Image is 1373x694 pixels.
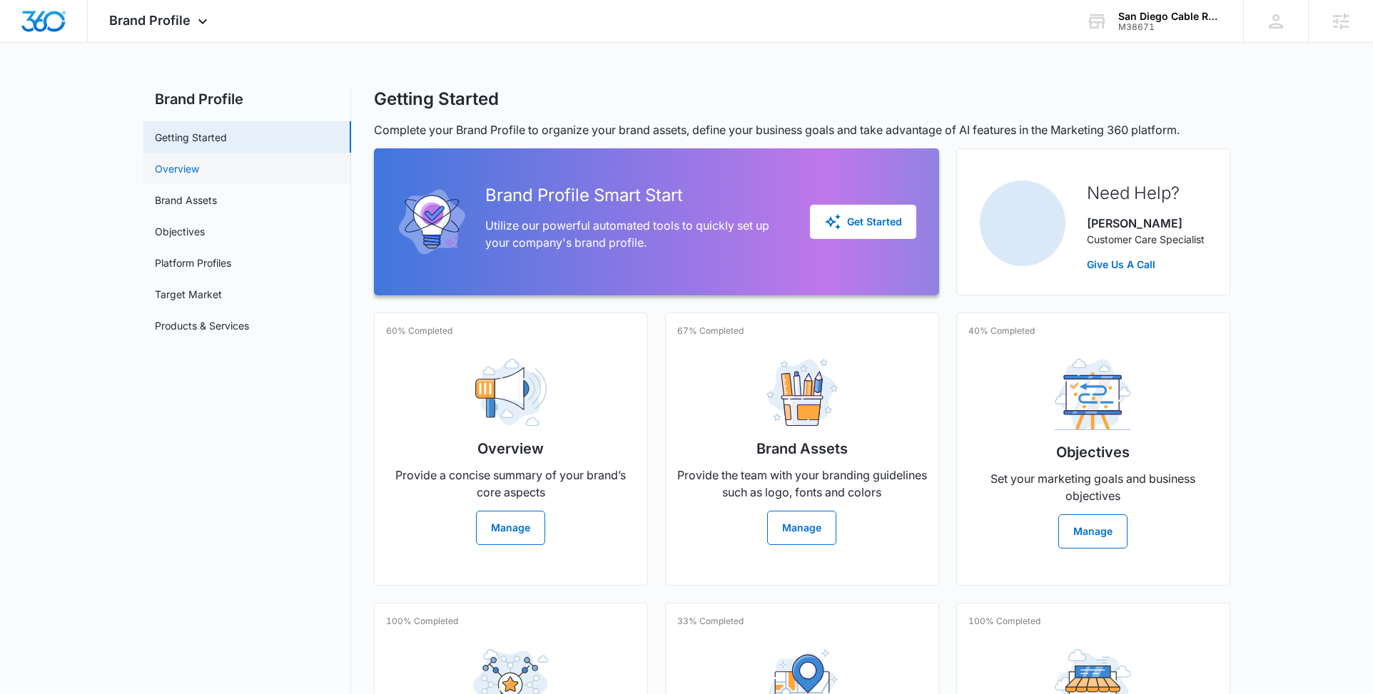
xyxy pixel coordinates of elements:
[1118,22,1222,32] div: account id
[374,88,499,110] h1: Getting Started
[968,615,1040,628] p: 100% Completed
[1087,215,1205,232] p: [PERSON_NAME]
[1118,11,1222,22] div: account name
[485,217,787,251] p: Utilize our powerful automated tools to quickly set up your company's brand profile.
[1058,514,1128,548] button: Manage
[155,287,222,302] a: Target Market
[477,438,544,459] h2: Overview
[485,183,787,208] h2: Brand Profile Smart Start
[665,312,939,586] a: 67% CompletedBrand AssetsProvide the team with your branding guidelines such as logo, fonts and c...
[956,312,1230,586] a: 40% CompletedObjectivesSet your marketing goals and business objectivesManage
[155,193,217,208] a: Brand Assets
[155,130,227,145] a: Getting Started
[810,205,916,239] button: Get Started
[374,121,1230,138] p: Complete your Brand Profile to organize your brand assets, define your business goals and take ad...
[980,180,1065,266] img: Cole Rouse
[1087,232,1205,247] p: Customer Care Specialist
[677,466,927,501] p: Provide the team with your branding guidelines such as logo, fonts and colors
[824,213,902,230] div: Get Started
[968,470,1218,504] p: Set your marketing goals and business objectives
[1087,257,1205,272] a: Give Us A Call
[386,615,458,628] p: 100% Completed
[155,161,199,176] a: Overview
[374,312,648,586] a: 60% CompletedOverviewProvide a concise summary of your brand’s core aspectsManage
[677,325,744,337] p: 67% Completed
[767,511,836,545] button: Manage
[143,88,351,110] h2: Brand Profile
[756,438,848,459] h2: Brand Assets
[386,466,636,501] p: Provide a concise summary of your brand’s core aspects
[677,615,744,628] p: 33% Completed
[386,325,452,337] p: 60% Completed
[155,318,249,333] a: Products & Services
[1056,442,1130,463] h2: Objectives
[1087,180,1205,206] h2: Need Help?
[968,325,1035,337] p: 40% Completed
[476,511,545,545] button: Manage
[109,13,191,28] span: Brand Profile
[155,224,205,239] a: Objectives
[155,255,231,270] a: Platform Profiles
